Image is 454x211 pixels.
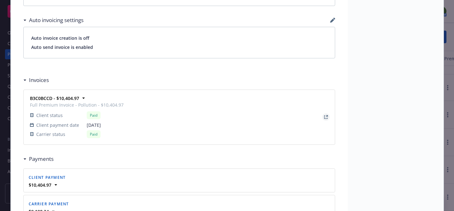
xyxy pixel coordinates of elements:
span: Client status [36,112,63,119]
span: Client payment [29,175,66,180]
span: Carrier status [36,131,65,138]
span: Client payment date [36,122,79,128]
span: Full Premium Invoice - Pollution - $10,404.97 [30,102,124,108]
strong: $10,404.97 [29,182,51,188]
h3: Auto invoicing settings [29,16,84,24]
span: [DATE] [87,122,124,128]
h3: Payments [29,155,54,163]
span: Auto send invoice is enabled [31,44,327,50]
div: Auto invoicing settings [23,16,84,24]
div: Payments [23,155,54,163]
strong: B3C0BCCD - $10,404.97 [30,95,79,101]
div: Invoices [23,76,49,84]
div: Paid [87,111,101,119]
span: Carrier payment [29,201,69,207]
span: Auto invoice creation is off [31,35,327,41]
a: View Invoice [322,113,330,121]
div: Paid [87,130,101,138]
h3: Invoices [29,76,49,84]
